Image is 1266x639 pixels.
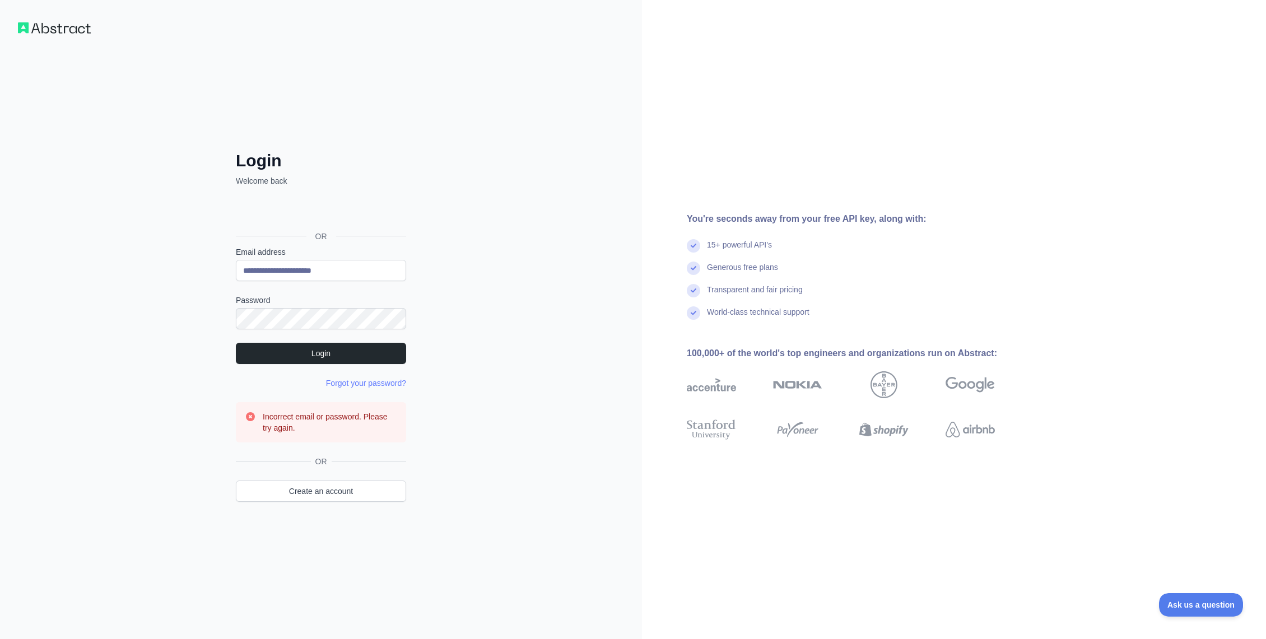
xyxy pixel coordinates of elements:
[859,417,909,442] img: shopify
[687,347,1031,360] div: 100,000+ of the world's top engineers and organizations run on Abstract:
[687,306,700,320] img: check mark
[311,456,332,467] span: OR
[707,262,778,284] div: Generous free plans
[687,284,700,297] img: check mark
[687,262,700,275] img: check mark
[18,22,91,34] img: Workflow
[687,371,736,398] img: accenture
[236,343,406,364] button: Login
[236,481,406,502] a: Create an account
[687,417,736,442] img: stanford university
[707,284,803,306] div: Transparent and fair pricing
[773,371,822,398] img: nokia
[707,306,809,329] div: World-class technical support
[236,175,406,186] p: Welcome back
[236,151,406,171] h2: Login
[236,246,406,258] label: Email address
[326,379,406,388] a: Forgot your password?
[707,239,772,262] div: 15+ powerful API's
[1159,593,1244,617] iframe: Toggle Customer Support
[773,417,822,442] img: payoneer
[687,212,1031,226] div: You're seconds away from your free API key, along with:
[946,371,995,398] img: google
[230,199,409,223] iframe: Sign in with Google Button
[871,371,897,398] img: bayer
[263,411,397,433] h3: Incorrect email or password. Please try again.
[687,239,700,253] img: check mark
[306,231,336,242] span: OR
[946,417,995,442] img: airbnb
[236,295,406,306] label: Password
